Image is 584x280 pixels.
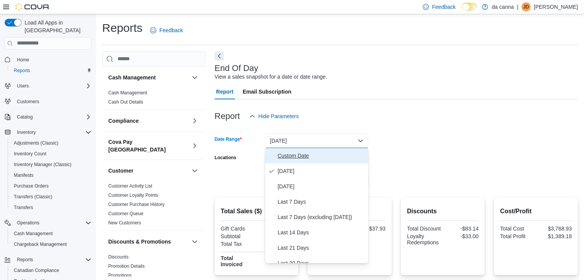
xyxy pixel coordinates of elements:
[108,90,147,96] a: Cash Management
[11,149,50,158] a: Inventory Count
[500,226,534,232] div: Total Cost
[258,241,292,247] div: $670.53
[14,97,91,106] span: Customers
[215,112,240,121] h3: Report
[215,155,237,161] label: Locations
[102,181,205,231] div: Customer
[8,138,94,148] button: Adjustments (Classic)
[17,114,33,120] span: Catalog
[11,229,56,238] a: Cash Management
[102,88,205,110] div: Cash Management
[14,267,59,273] span: Canadian Compliance
[14,183,49,189] span: Purchase Orders
[11,149,91,158] span: Inventory Count
[500,233,534,239] div: Total Profit
[215,136,242,142] label: Date Range
[444,226,478,232] div: -$83.14
[351,226,385,232] div: $37.93
[265,148,368,263] div: Select listbox
[14,231,53,237] span: Cash Management
[108,74,189,81] button: Cash Management
[108,263,145,269] span: Promotion Details
[538,226,572,232] div: $3,768.93
[108,117,189,125] button: Compliance
[521,2,531,12] div: Jp Ding
[444,233,478,239] div: -$33.00
[8,159,94,170] button: Inventory Manager (Classic)
[2,96,94,107] button: Customers
[258,112,299,120] span: Hide Parameters
[11,66,33,75] a: Reports
[492,2,514,12] p: da canna
[278,151,365,160] span: Custom Date
[11,171,91,180] span: Manifests
[11,203,91,212] span: Transfers
[17,257,33,263] span: Reports
[14,194,52,200] span: Transfers (Classic)
[108,167,189,175] button: Customer
[2,54,94,65] button: Home
[11,266,91,275] span: Canadian Compliance
[215,64,258,73] h3: End Of Day
[108,238,189,245] button: Discounts & Promotions
[243,84,291,99] span: Email Subscription
[17,57,29,63] span: Home
[22,19,91,34] span: Load All Apps in [GEOGRAPHIC_DATA]
[108,202,165,207] a: Customer Purchase History
[11,138,61,148] a: Adjustments (Classic)
[14,140,58,146] span: Adjustments (Classic)
[190,141,199,150] button: Cova Pay [GEOGRAPHIC_DATA]
[108,220,141,226] a: New Customers
[14,112,36,122] button: Catalog
[14,112,91,122] span: Catalog
[258,226,292,232] div: $0.00
[215,73,327,81] div: View a sales snapshot for a date or date range.
[11,181,52,191] a: Purchase Orders
[14,255,36,264] button: Reports
[278,228,365,237] span: Last 14 Days
[14,151,46,157] span: Inventory Count
[190,73,199,82] button: Cash Management
[108,167,133,175] h3: Customer
[14,204,33,211] span: Transfers
[278,182,365,191] span: [DATE]
[108,193,158,198] a: Customer Loyalty Points
[14,68,30,74] span: Reports
[11,240,70,249] a: Chargeback Management
[8,265,94,276] button: Canadian Compliance
[538,233,572,239] div: $1,389.18
[190,116,199,125] button: Compliance
[8,65,94,76] button: Reports
[11,192,55,201] a: Transfers (Classic)
[278,259,365,268] span: Last 30 Days
[8,181,94,191] button: Purchase Orders
[17,99,39,105] span: Customers
[159,26,183,34] span: Feedback
[221,226,255,232] div: Gift Cards
[14,241,67,247] span: Chargeback Management
[407,233,441,245] div: Loyalty Redemptions
[246,109,302,124] button: Hide Parameters
[190,166,199,175] button: Customer
[221,255,243,267] strong: Total Invoiced
[11,181,91,191] span: Purchase Orders
[221,233,255,239] div: Subtotal
[221,207,293,216] h2: Total Sales ($)
[258,233,292,239] div: $5,158.11
[11,240,91,249] span: Chargeback Management
[14,218,43,227] button: Operations
[108,138,189,153] button: Cova Pay [GEOGRAPHIC_DATA]
[11,266,62,275] a: Canadian Compliance
[8,239,94,250] button: Chargeback Management
[108,273,132,278] a: Promotions
[523,2,529,12] span: JD
[14,55,32,64] a: Home
[14,55,91,64] span: Home
[14,172,33,178] span: Manifests
[278,197,365,206] span: Last 7 Days
[8,202,94,213] button: Transfers
[216,84,233,99] span: Report
[108,192,158,198] span: Customer Loyalty Points
[500,207,572,216] h2: Cost/Profit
